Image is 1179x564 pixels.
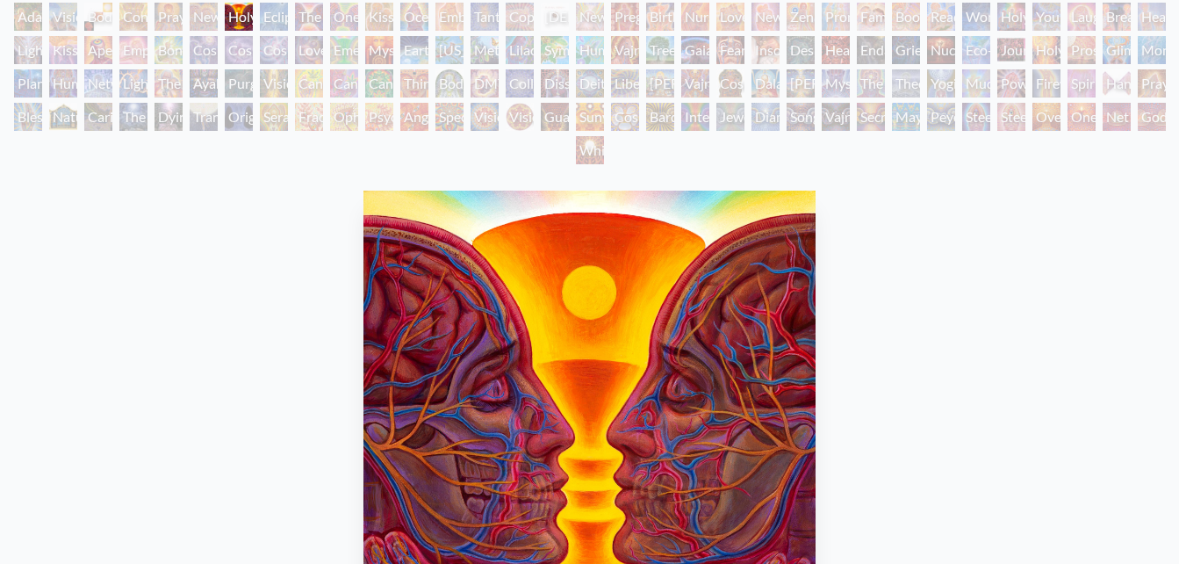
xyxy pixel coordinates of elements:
div: Metamorphosis [471,36,499,64]
div: One [1068,103,1096,131]
div: Pregnancy [611,3,639,31]
div: Visionary Origin of Language [49,3,77,31]
div: Body/Mind as a Vibratory Field of Energy [435,69,464,98]
div: Dissectional Art for Tool's Lateralus CD [541,69,569,98]
div: The Shulgins and their Alchemical Angels [155,69,183,98]
div: Glimpsing the Empyrean [1103,36,1131,64]
div: Nature of Mind [49,103,77,131]
div: Boo-boo [892,3,920,31]
div: Psychomicrograph of a Fractal Paisley Cherub Feather Tip [365,103,393,131]
div: Spectral Lotus [435,103,464,131]
div: Steeplehead 2 [997,103,1025,131]
div: Peyote Being [927,103,955,131]
div: Vision Crystal Tondo [506,103,534,131]
div: Steeplehead 1 [962,103,990,131]
div: Aperture [84,36,112,64]
div: Earth Energies [400,36,428,64]
div: Net of Being [1103,103,1131,131]
div: [PERSON_NAME] [646,69,674,98]
div: Nursing [681,3,709,31]
div: Cosmic Artist [225,36,253,64]
div: Networks [84,69,112,98]
div: Theologue [892,69,920,98]
div: Song of Vajra Being [787,103,815,131]
div: Angel Skin [400,103,428,131]
div: Secret Writing Being [857,103,885,131]
div: Eclipse [260,3,288,31]
div: Adam & Eve [14,3,42,31]
div: Dying [155,103,183,131]
div: Body, Mind, Spirit [84,3,112,31]
div: Godself [1138,103,1166,131]
div: Diamond Being [751,103,780,131]
div: Tree & Person [646,36,674,64]
div: Ocean of Love Bliss [400,3,428,31]
div: Cosmic Creativity [190,36,218,64]
div: Monochord [1138,36,1166,64]
div: Spirit Animates the Flesh [1068,69,1096,98]
div: Eco-Atlas [962,36,990,64]
div: Vision Tree [260,69,288,98]
div: The Soul Finds It's Way [119,103,147,131]
div: Kiss of the [MEDICAL_DATA] [49,36,77,64]
div: Interbeing [681,103,709,131]
div: Holy Grail [225,3,253,31]
div: Power to the Peaceful [997,69,1025,98]
div: Third Eye Tears of Joy [400,69,428,98]
div: Cosmic Lovers [260,36,288,64]
div: Young & Old [1032,3,1060,31]
div: Planetary Prayers [14,69,42,98]
div: Healing [1138,3,1166,31]
div: Zena Lotus [787,3,815,31]
div: Bardo Being [646,103,674,131]
div: Human Geometry [49,69,77,98]
div: Contemplation [119,3,147,31]
div: Guardian of Infinite Vision [541,103,569,131]
div: Sunyata [576,103,604,131]
div: Kissing [365,3,393,31]
div: Breathing [1103,3,1131,31]
div: Journey of the Wounded Healer [997,36,1025,64]
div: Original Face [225,103,253,131]
div: Holy Family [997,3,1025,31]
div: Firewalking [1032,69,1060,98]
div: Vajra Guru [681,69,709,98]
div: Lightworker [119,69,147,98]
div: Cannabis Mudra [295,69,323,98]
div: Seraphic Transport Docking on the Third Eye [260,103,288,131]
div: Mayan Being [892,103,920,131]
div: White Light [576,136,604,164]
div: New Man New Woman [190,3,218,31]
div: Caring [84,103,112,131]
div: Vision Crystal [471,103,499,131]
div: Symbiosis: Gall Wasp & Oak Tree [541,36,569,64]
div: Praying [155,3,183,31]
div: Dalai Lama [751,69,780,98]
div: Cannabis Sutra [330,69,358,98]
div: Fear [716,36,744,64]
div: Holy Fire [1032,36,1060,64]
div: Emerald Grail [330,36,358,64]
div: Oversoul [1032,103,1060,131]
div: Nuclear Crucifixion [927,36,955,64]
div: Bond [155,36,183,64]
div: Despair [787,36,815,64]
div: Mysteriosa 2 [365,36,393,64]
div: Transfiguration [190,103,218,131]
div: Fractal Eyes [295,103,323,131]
div: Praying Hands [1138,69,1166,98]
div: Gaia [681,36,709,64]
div: Deities & Demons Drinking from the Milky Pool [576,69,604,98]
div: New Family [751,3,780,31]
div: Lilacs [506,36,534,64]
div: Laughing Man [1068,3,1096,31]
div: Cosmic [DEMOGRAPHIC_DATA] [716,69,744,98]
div: [DEMOGRAPHIC_DATA] Embryo [541,3,569,31]
div: The Kiss [295,3,323,31]
div: Tantra [471,3,499,31]
div: Endarkenment [857,36,885,64]
div: Vajra Being [822,103,850,131]
div: One Taste [330,3,358,31]
div: [US_STATE] Song [435,36,464,64]
div: Birth [646,3,674,31]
